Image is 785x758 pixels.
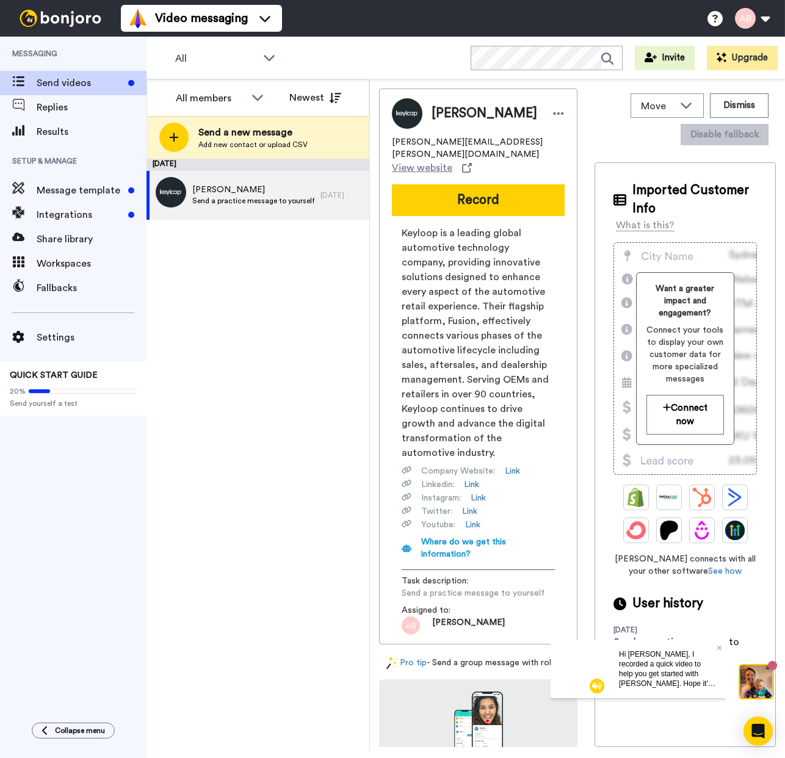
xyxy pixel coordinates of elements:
span: Integrations [37,208,123,222]
span: Send a practice message to yourself [402,587,544,599]
img: cd98f919-eba2-4c06-863f-3951cd5194fd.jpg [156,177,186,208]
span: Twitter : [421,505,452,518]
button: Dismiss [710,93,769,118]
span: Assigned to: [402,604,487,616]
button: Upgrade [707,46,778,70]
span: [PERSON_NAME] [432,616,505,635]
span: Workspaces [37,256,147,271]
a: Link [471,492,486,504]
span: Send a practice message to yourself [192,196,314,206]
span: Settings [37,330,147,345]
button: Disable fallback [681,124,769,145]
span: Imported Customer Info [632,181,757,218]
span: Results [37,125,147,139]
img: Shopify [626,488,646,507]
a: Pro tip [386,657,427,670]
span: Message template [37,183,123,198]
div: [DATE] [320,190,363,200]
span: Want a greater impact and engagement? [646,283,724,319]
img: Patreon [659,521,679,540]
span: Send a new message [198,125,308,140]
span: Youtube : [421,519,455,531]
span: Linkedin : [421,478,454,491]
span: QUICK START GUIDE [10,371,98,380]
span: Company Website : [421,465,495,477]
a: Link [505,465,520,477]
button: Record [392,184,565,216]
span: [PERSON_NAME] [432,104,537,123]
span: Send videos [37,76,123,90]
img: vm-color.svg [128,9,148,28]
div: All members [176,91,245,106]
span: View website [392,161,452,175]
button: Newest [280,85,350,110]
span: Add new contact or upload CSV [198,140,308,150]
span: Hi [PERSON_NAME], I recorded a quick video to help you get started with [PERSON_NAME]. Hope it's ... [68,10,165,58]
div: Send a practice message to yourself [613,635,757,664]
span: Connect your tools to display your own customer data for more specialized messages [646,324,724,385]
span: 20% [10,386,26,396]
div: What is this? [616,218,675,233]
a: View website [392,161,472,175]
span: Instagram : [421,492,461,504]
span: Where do we get this information? [421,538,506,558]
div: [DATE] [147,159,369,171]
button: Connect now [646,395,724,435]
span: Send yourself a test [10,399,137,408]
span: Task description : [402,575,487,587]
div: - Send a group message with roll-ups [379,657,577,670]
img: ab.png [402,616,420,635]
img: download [454,691,503,757]
img: Ontraport [659,488,679,507]
button: Invite [635,46,695,70]
span: Video messaging [155,10,248,27]
span: Collapse menu [55,726,105,735]
span: [PERSON_NAME] [192,184,314,196]
img: Image of Adam biesenthal [392,98,422,129]
span: All [175,51,257,66]
img: Hubspot [692,488,712,507]
img: 5087268b-a063-445d-b3f7-59d8cce3615b-1541509651.jpg [1,2,34,35]
img: magic-wand.svg [386,657,397,670]
img: bj-logo-header-white.svg [15,10,106,27]
span: Move [641,99,674,114]
img: GoHighLevel [725,521,745,540]
span: [PERSON_NAME] connects with all your other software [613,553,757,577]
img: Drip [692,521,712,540]
button: Collapse menu [32,723,115,738]
div: [DATE] [613,625,693,635]
a: Link [465,519,480,531]
span: User history [632,594,703,613]
img: mute-white.svg [39,39,54,54]
a: See how [708,567,742,576]
span: Share library [37,232,147,247]
span: [PERSON_NAME][EMAIL_ADDRESS][PERSON_NAME][DOMAIN_NAME] [392,136,565,161]
a: Link [462,505,477,518]
span: Fallbacks [37,281,147,295]
a: Link [464,478,479,491]
img: ConvertKit [626,521,646,540]
span: Keyloop is a leading global automotive technology company, providing innovative solutions designe... [402,226,555,460]
div: Open Intercom Messenger [743,716,773,746]
img: ActiveCampaign [725,488,745,507]
span: Replies [37,100,147,115]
